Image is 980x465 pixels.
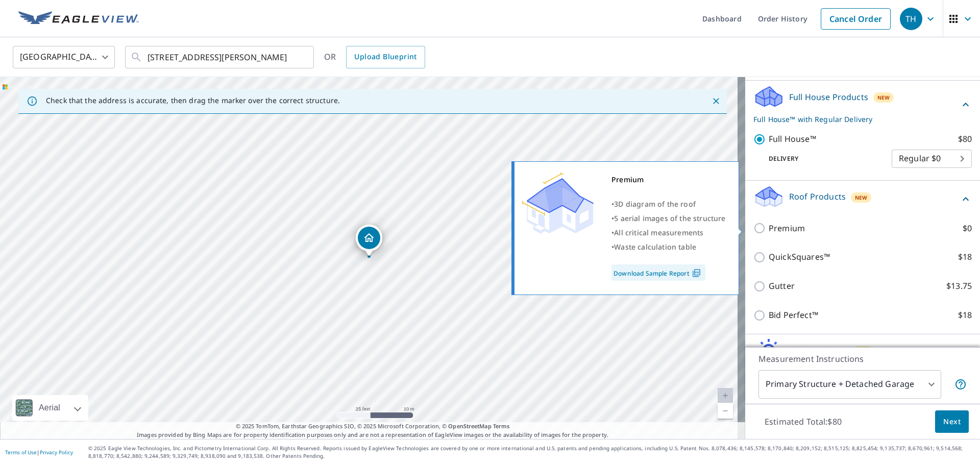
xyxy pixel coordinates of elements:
[611,240,726,254] div: •
[18,11,139,27] img: EV Logo
[346,46,425,68] a: Upload Blueprint
[354,51,416,63] span: Upload Blueprint
[789,91,868,103] p: Full House Products
[855,193,868,202] span: New
[148,43,293,71] input: Search by address or latitude-longitude
[954,378,967,390] span: Your report will include the primary structure and a detached garage if one exists.
[46,96,340,105] p: Check that the address is accurate, then drag the marker over the correct structure.
[448,422,491,430] a: OpenStreetMap
[756,410,850,433] p: Estimated Total: $80
[877,93,890,102] span: New
[611,197,726,211] div: •
[789,344,847,356] p: Solar Products
[943,415,961,428] span: Next
[758,370,941,399] div: Primary Structure + Detached Garage
[769,309,818,322] p: Bid Perfect™
[900,8,922,30] div: TH
[892,144,972,173] div: Regular $0
[946,280,972,292] p: $13.75
[789,190,846,203] p: Roof Products
[709,94,723,108] button: Close
[935,410,969,433] button: Next
[88,445,975,460] p: © 2025 Eagle View Technologies, Inc. and Pictometry International Corp. All Rights Reserved. Repo...
[821,8,891,30] a: Cancel Order
[236,422,510,431] span: © 2025 TomTom, Earthstar Geographics SIO, © 2025 Microsoft Corporation, ©
[611,211,726,226] div: •
[12,395,88,421] div: Aerial
[958,133,972,145] p: $80
[958,309,972,322] p: $18
[753,114,960,125] p: Full House™ with Regular Delivery
[963,222,972,235] p: $0
[13,43,115,71] div: [GEOGRAPHIC_DATA]
[614,213,725,223] span: 5 aerial images of the structure
[690,268,703,278] img: Pdf Icon
[958,251,972,263] p: $18
[758,353,967,365] p: Measurement Instructions
[718,388,733,403] a: Current Level 20, Zoom In Disabled
[5,449,73,455] p: |
[356,225,382,256] div: Dropped pin, building 1, Residential property, 534 S Nolting Ave Springfield, MO 65802
[36,395,63,421] div: Aerial
[614,228,703,237] span: All critical measurements
[769,133,816,145] p: Full House™
[611,264,705,281] a: Download Sample Report
[753,185,972,214] div: Roof ProductsNew
[753,154,892,163] p: Delivery
[753,338,972,368] div: Solar ProductsNew
[718,403,733,419] a: Current Level 20, Zoom Out
[324,46,425,68] div: OR
[753,85,972,125] div: Full House ProductsNewFull House™ with Regular Delivery
[769,280,795,292] p: Gutter
[493,422,510,430] a: Terms
[769,251,830,263] p: QuickSquares™
[611,226,726,240] div: •
[611,173,726,187] div: Premium
[614,242,696,252] span: Waste calculation table
[522,173,594,234] img: Premium
[614,199,696,209] span: 3D diagram of the roof
[5,449,37,456] a: Terms of Use
[769,222,805,235] p: Premium
[40,449,73,456] a: Privacy Policy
